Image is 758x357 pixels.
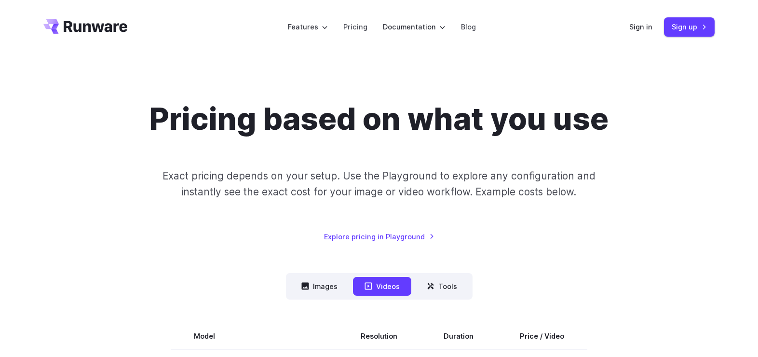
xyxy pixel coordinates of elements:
[149,100,609,137] h1: Pricing based on what you use
[43,19,127,34] a: Go to /
[288,21,328,32] label: Features
[324,231,434,242] a: Explore pricing in Playground
[144,168,614,200] p: Exact pricing depends on your setup. Use the Playground to explore any configuration and instantl...
[629,21,652,32] a: Sign in
[415,277,469,296] button: Tools
[171,323,338,350] th: Model
[461,21,476,32] a: Blog
[353,277,411,296] button: Videos
[383,21,446,32] label: Documentation
[343,21,367,32] a: Pricing
[664,17,715,36] a: Sign up
[338,323,420,350] th: Resolution
[497,323,587,350] th: Price / Video
[290,277,349,296] button: Images
[420,323,497,350] th: Duration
